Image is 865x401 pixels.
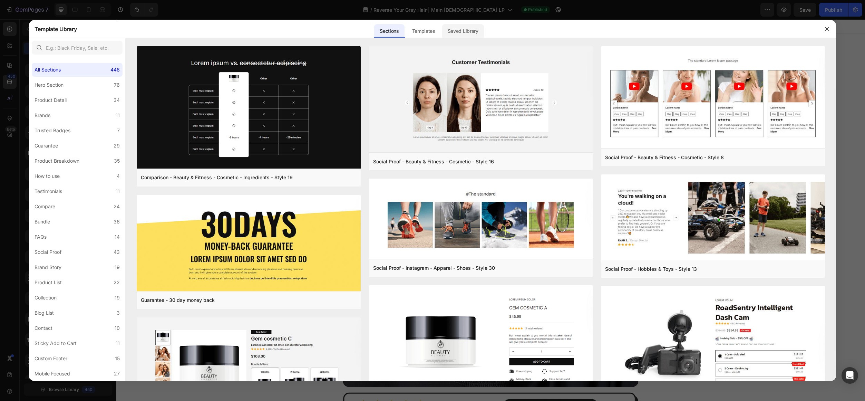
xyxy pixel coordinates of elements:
[114,142,120,150] div: 29
[116,111,120,120] div: 11
[114,202,120,211] div: 24
[247,49,297,58] p: By
[373,264,495,272] div: Social Proof - Instagram - Apparel - Shoes - Style 30
[227,14,522,26] h3: 5 Reasons Polar Shampoo Is Better Than Traditional Hair Dyes
[35,309,54,317] div: Blog List
[35,278,62,287] div: Product List
[35,187,62,195] div: Testimonials
[115,354,120,363] div: 15
[35,172,60,180] div: How to use
[115,233,120,241] div: 14
[35,157,79,165] div: Product Breakdown
[35,142,58,150] div: Guarantee
[35,20,77,38] h2: Template Library
[373,157,494,166] div: Social Proof - Beauty & Fitness - Cosmetic - Style 16
[116,339,120,347] div: 11
[35,324,52,332] div: Contact
[114,157,120,165] div: 35
[35,233,47,241] div: FAQs
[842,367,858,384] div: Open Intercom Messenger
[601,46,825,150] img: sp8.png
[369,179,593,260] img: sp30.png
[35,370,70,378] div: Mobile Focused
[110,66,120,74] div: 446
[247,60,287,64] span: Last Updated: [DATE]
[115,263,120,271] div: 19
[377,51,415,56] strong: 5.3m Views 🔥
[35,339,77,347] div: Sticky Add to Cart
[114,248,120,256] div: 43
[116,187,120,195] div: 11
[442,24,484,38] div: Saved Library
[227,72,522,367] video: Video
[35,263,61,271] div: Brand Story
[141,296,215,304] div: Guarantee - 30 day money back
[35,354,67,363] div: Custom Footer
[114,370,120,378] div: 27
[377,58,522,66] p: 2min read
[114,81,120,89] div: 76
[137,46,361,170] img: c19.png
[35,218,50,226] div: Bundle
[115,294,120,302] div: 19
[114,278,120,287] div: 22
[407,24,441,38] div: Templates
[114,96,120,104] div: 34
[32,41,123,55] input: E.g.: Black Friday, Sale, etc.
[114,218,120,226] div: 36
[227,51,240,64] img: gempages_521614231259317420-548da177-80e5-432c-b577-bc5f26ec3411.webp
[115,324,120,332] div: 10
[374,24,404,38] div: Sections
[141,173,293,182] div: Comparison - Beauty & Fitness - Cosmetic - Ingredients - Style 19
[227,30,521,38] p: NO Mess, NO Stains, NO Damage, And Only Takes 10 Minutes
[35,248,61,256] div: Social Proof
[137,195,361,293] img: g30.png
[369,46,593,154] img: sp16.png
[605,153,724,162] div: Social Proof - Beauty & Fitness - Cosmetic - Style 8
[605,265,697,273] div: Social Proof - Hobbies & Toys - Style 13
[117,172,120,180] div: 4
[35,202,55,211] div: Compare
[117,309,120,317] div: 3
[253,51,297,56] strong: [PERSON_NAME]
[35,126,70,135] div: Trusted Badges
[35,81,64,89] div: Hero Section
[601,174,825,261] img: sp13.png
[35,96,67,104] div: Product Detail
[117,126,120,135] div: 7
[35,66,61,74] div: All Sections
[35,294,57,302] div: Collection
[35,111,50,120] div: Brands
